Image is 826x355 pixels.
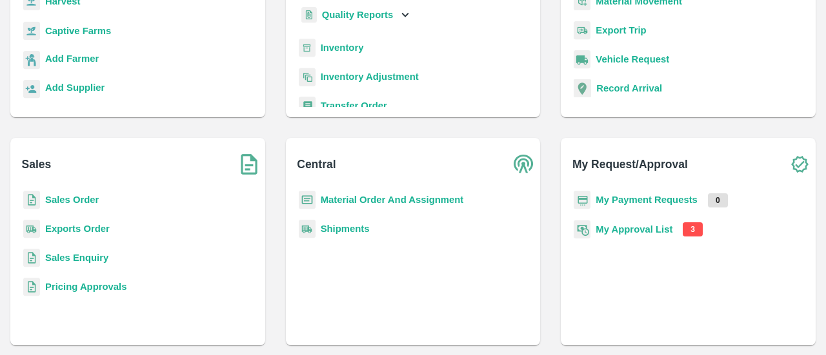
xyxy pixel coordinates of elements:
[23,220,40,238] img: shipments
[45,53,99,64] b: Add Farmer
[23,191,40,209] img: sales
[233,148,265,180] img: soSales
[23,278,40,296] img: sales
[574,79,591,97] img: recordArrival
[596,224,672,235] a: My Approval List
[683,222,703,236] p: 3
[574,220,590,239] img: approval
[708,193,728,207] p: 0
[45,52,99,69] a: Add Farmer
[321,72,419,82] a: Inventory Adjustment
[574,21,590,40] img: delivery
[299,68,316,86] img: inventory
[299,2,413,28] div: Quality Reports
[574,50,590,69] img: vehicle
[297,155,336,173] b: Central
[574,191,590,209] img: payment
[45,82,105,93] b: Add Supplier
[45,81,105,98] a: Add Supplier
[321,101,387,111] a: Transfer Order
[22,155,52,173] b: Sales
[45,282,126,292] a: Pricing Approvals
[783,148,816,180] img: check
[596,54,669,64] a: Vehicle Request
[322,10,394,20] b: Quality Reports
[45,253,108,263] a: Sales Enquiry
[596,83,662,93] a: Record Arrival
[45,26,111,36] a: Captive Farms
[45,195,99,205] a: Sales Order
[321,195,464,205] a: Material Order And Assignment
[299,39,316,57] img: whInventory
[45,224,110,234] a: Exports Order
[23,51,40,70] img: farmer
[299,220,316,238] img: shipments
[321,43,364,53] a: Inventory
[23,21,40,41] img: harvest
[23,249,40,267] img: sales
[299,191,316,209] img: centralMaterial
[299,97,316,115] img: whTransfer
[572,155,688,173] b: My Request/Approval
[301,7,317,23] img: qualityReport
[508,148,540,180] img: central
[23,80,40,99] img: supplier
[596,195,698,205] a: My Payment Requests
[321,224,370,234] a: Shipments
[596,25,646,35] a: Export Trip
